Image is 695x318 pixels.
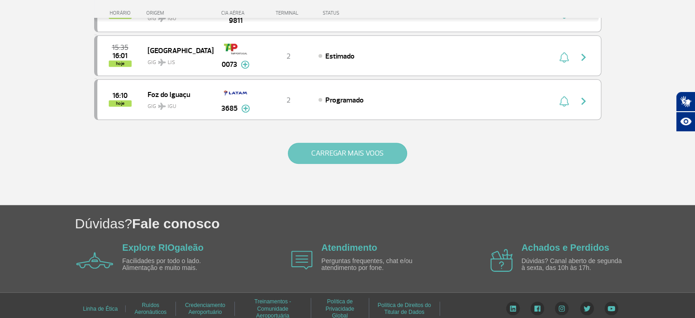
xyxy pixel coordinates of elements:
img: seta-direita-painel-voo.svg [578,52,589,63]
a: Atendimento [321,243,377,253]
img: sino-painel-voo.svg [559,96,569,107]
h1: Dúvidas? [75,214,695,233]
p: Facilidades por todo o lado. Alimentação e muito mais. [122,258,228,272]
span: 2025-09-30 16:10:00 [112,92,127,99]
span: 2 [286,52,291,61]
div: Plugin de acessibilidade da Hand Talk. [676,92,695,132]
img: airplane icon [76,252,113,269]
span: IGU [168,102,176,111]
button: CARREGAR MAIS VOOS [288,143,407,164]
span: Foz do Iguaçu [148,88,206,100]
img: sino-painel-voo.svg [559,52,569,63]
span: 2025-09-30 16:01:00 [112,53,127,59]
img: mais-info-painel-voo.svg [241,60,249,69]
span: GIG [148,97,206,111]
img: YouTube [605,302,618,315]
span: GIG [148,54,206,67]
img: LinkedIn [506,302,520,315]
p: Dúvidas? Canal aberto de segunda à sexta, das 10h às 17h. [521,258,626,272]
span: Fale conosco [132,216,220,231]
img: airplane icon [490,249,513,272]
span: [GEOGRAPHIC_DATA] [148,44,206,56]
span: hoje [109,60,132,67]
span: LIS [168,59,175,67]
div: ORIGEM [146,10,213,16]
span: hoje [109,100,132,107]
span: 3685 [221,103,238,114]
span: 2025-09-30 15:35:00 [112,44,128,51]
img: Twitter [580,302,594,315]
img: seta-direita-painel-voo.svg [578,96,589,107]
a: Explore RIOgaleão [122,243,204,253]
img: Facebook [531,302,544,315]
img: destiny_airplane.svg [158,102,166,110]
button: Abrir recursos assistivos. [676,112,695,132]
a: Linha de Ética [83,302,117,315]
p: Perguntas frequentes, chat e/ou atendimento por fone. [321,258,426,272]
img: Instagram [555,302,569,315]
button: Abrir tradutor de língua de sinais. [676,92,695,112]
span: 0073 [222,59,237,70]
span: Estimado [325,52,355,61]
img: airplane icon [291,251,313,269]
div: STATUS [318,10,393,16]
div: TERMINAL [259,10,318,16]
div: HORÁRIO [97,10,147,16]
span: 2 [286,96,291,105]
span: Programado [325,96,364,105]
img: destiny_airplane.svg [158,59,166,66]
a: Achados e Perdidos [521,243,609,253]
div: CIA AÉREA [213,10,259,16]
img: mais-info-painel-voo.svg [241,104,250,113]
